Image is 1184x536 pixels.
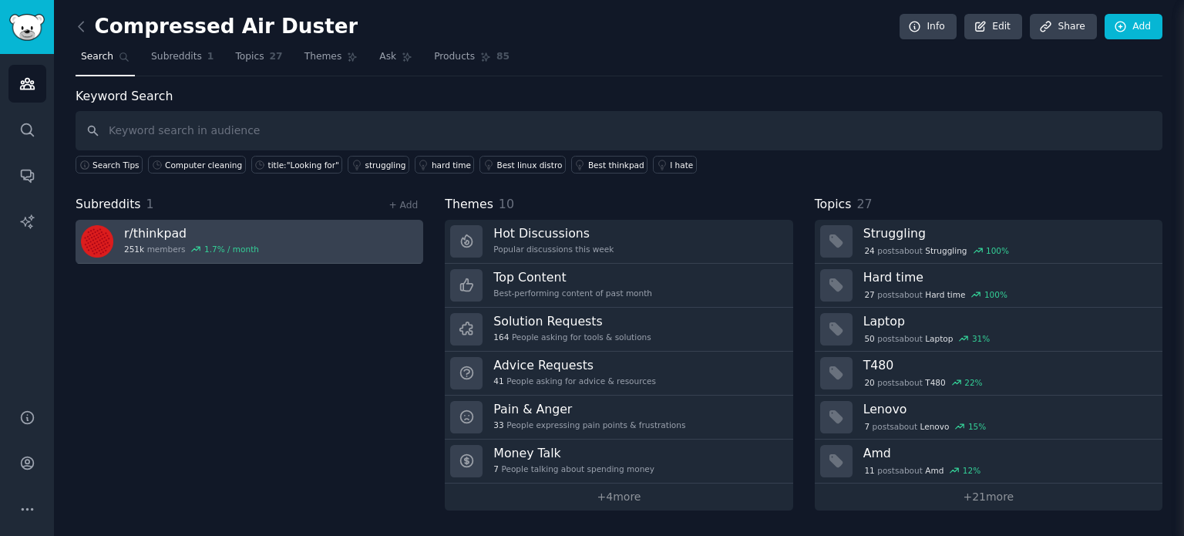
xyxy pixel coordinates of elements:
[864,465,874,476] span: 11
[493,401,685,417] h3: Pain & Anger
[76,195,141,214] span: Subreddits
[815,264,1162,308] a: Hard time27postsaboutHard time100%
[863,376,984,389] div: post s about
[270,50,283,64] span: 27
[379,50,396,64] span: Ask
[445,195,493,214] span: Themes
[230,45,288,76] a: Topics27
[670,160,693,170] div: I hate
[445,484,792,511] a: +4more
[445,396,792,440] a: Pain & Anger33People expressing pain points & frustrations
[1030,14,1096,40] a: Share
[9,14,45,41] img: GummySearch logo
[348,156,409,174] a: struggling
[81,225,113,258] img: thinkpad
[493,332,509,342] span: 164
[493,244,614,255] div: Popular discussions this week
[76,111,1162,150] input: Keyword search in audience
[499,197,514,211] span: 10
[864,245,874,256] span: 24
[429,45,515,76] a: Products85
[925,245,967,256] span: Struggling
[445,264,792,308] a: Top ContentBest-performing content of past month
[925,465,943,476] span: Amd
[815,440,1162,484] a: Amd11postsaboutAmd12%
[863,401,1152,417] h3: Lenovo
[374,45,418,76] a: Ask
[493,357,656,373] h3: Advice Requests
[445,352,792,396] a: Advice Requests41People asking for advice & resources
[493,464,499,474] span: 7
[964,377,982,388] div: 22 %
[81,50,113,64] span: Search
[207,50,214,64] span: 1
[863,225,1152,241] h3: Struggling
[815,352,1162,396] a: T48020postsaboutT48022%
[493,269,652,285] h3: Top Content
[148,156,246,174] a: Computer cleaning
[445,220,792,264] a: Hot DiscussionsPopular discussions this week
[493,464,654,474] div: People talking about spending money
[856,197,872,211] span: 27
[815,195,852,214] span: Topics
[388,200,418,211] a: + Add
[493,225,614,241] h3: Hot Discussions
[124,244,144,255] span: 251k
[268,160,339,170] div: title:"Looking for"
[299,45,364,76] a: Themes
[920,421,950,432] span: Lenovo
[92,160,140,170] span: Search Tips
[479,156,565,174] a: Best linux distro
[496,160,562,170] div: Best linux distro
[815,484,1162,511] a: +21more
[925,333,953,344] span: Laptop
[151,50,202,64] span: Subreddits
[815,220,1162,264] a: Struggling24postsaboutStruggling100%
[900,14,957,40] a: Info
[588,160,644,170] div: Best thinkpad
[1105,14,1162,40] a: Add
[76,89,173,103] label: Keyword Search
[165,160,242,170] div: Computer cleaning
[434,50,475,64] span: Products
[493,332,651,342] div: People asking for tools & solutions
[493,376,656,386] div: People asking for advice & resources
[496,50,510,64] span: 85
[863,445,1152,461] h3: Amd
[925,289,965,300] span: Hard time
[76,15,358,39] h2: Compressed Air Duster
[493,445,654,461] h3: Money Talk
[493,420,503,430] span: 33
[925,377,945,388] span: T480
[76,45,135,76] a: Search
[863,332,991,346] div: post s about
[863,464,982,477] div: post s about
[146,45,219,76] a: Subreddits1
[864,421,869,432] span: 7
[984,289,1007,300] div: 100 %
[146,197,154,211] span: 1
[493,376,503,386] span: 41
[432,160,471,170] div: hard time
[76,156,143,174] button: Search Tips
[815,396,1162,440] a: Lenovo7postsaboutLenovo15%
[124,244,259,255] div: members
[863,269,1152,285] h3: Hard time
[863,244,1011,258] div: post s about
[204,244,259,255] div: 1.7 % / month
[863,288,1009,302] div: post s about
[864,377,874,388] span: 20
[415,156,474,174] a: hard time
[124,225,259,241] h3: r/ thinkpad
[815,308,1162,352] a: Laptop50postsaboutLaptop31%
[964,14,1022,40] a: Edit
[863,313,1152,329] h3: Laptop
[251,156,343,174] a: title:"Looking for"
[76,220,423,264] a: r/thinkpad251kmembers1.7% / month
[864,333,874,344] span: 50
[653,156,697,174] a: I hate
[493,288,652,298] div: Best-performing content of past month
[571,156,647,174] a: Best thinkpad
[863,357,1152,373] h3: T480
[863,420,987,433] div: post s about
